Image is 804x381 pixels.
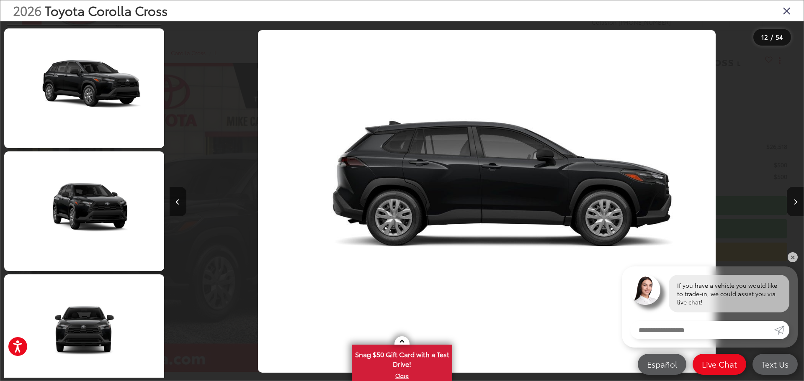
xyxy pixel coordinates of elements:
a: Español [638,354,686,375]
div: If you have a vehicle you would like to trade-in, we could assist you via live chat! [669,275,789,312]
button: Next image [787,187,804,216]
span: Live Chat [698,359,741,369]
img: 2026 Toyota Corolla Cross L [3,150,165,272]
span: Text Us [758,359,793,369]
a: Submit [774,321,789,339]
div: 2026 Toyota Corolla Cross L 11 [170,30,804,373]
input: Enter your message [630,321,774,339]
button: Previous image [170,187,186,216]
span: Toyota Corolla Cross [45,1,167,19]
span: 2026 [13,1,41,19]
a: Text Us [752,354,798,375]
span: Snag $50 Gift Card with a Test Drive! [353,345,451,371]
span: Español [643,359,681,369]
img: Agent profile photo [630,275,660,305]
a: Live Chat [693,354,746,375]
img: 2026 Toyota Corolla Cross L [3,27,165,149]
span: / [770,34,774,40]
span: 12 [761,32,768,41]
i: Close gallery [783,5,791,16]
span: 54 [776,32,783,41]
img: 2026 Toyota Corolla Cross L [258,30,716,373]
